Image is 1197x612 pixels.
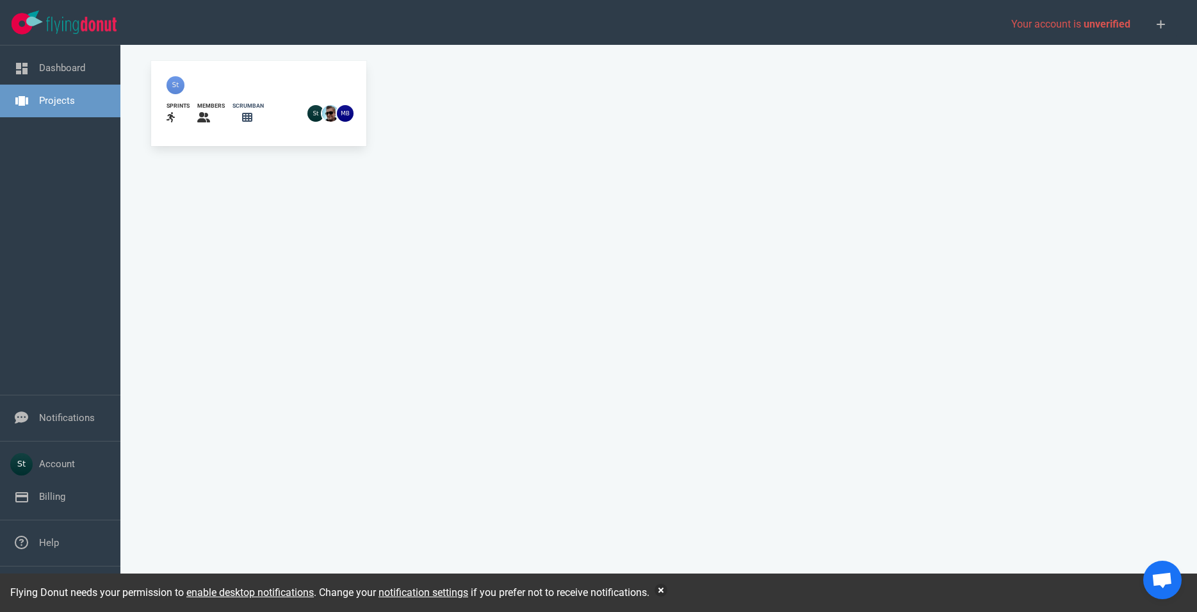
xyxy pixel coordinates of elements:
img: 26 [337,105,354,122]
span: Your account is [1011,18,1130,30]
span: unverified [1084,18,1130,30]
img: 40 [167,76,184,94]
a: Help [39,537,59,549]
a: Projects [39,95,75,106]
a: sprints [167,102,190,126]
img: 26 [322,105,339,122]
a: notification settings [379,586,468,599]
a: Account [39,458,75,470]
div: scrumban [232,102,264,110]
span: . Change your if you prefer not to receive notifications. [314,586,649,599]
a: enable desktop notifications [186,586,314,599]
div: sprints [167,102,190,110]
a: Billing [39,491,65,502]
a: Notifications [39,412,95,424]
a: members [197,102,225,126]
span: Flying Donut needs your permission to [10,586,314,599]
img: 26 [307,105,324,122]
div: members [197,102,225,110]
div: Open chat [1143,561,1182,599]
a: Dashboard [39,62,85,74]
img: Flying Donut text logo [46,17,117,34]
